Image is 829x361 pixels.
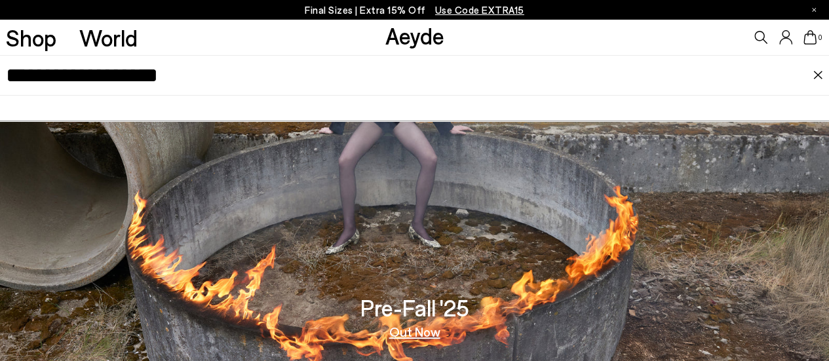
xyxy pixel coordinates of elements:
[385,22,444,49] a: Aeyde
[817,34,823,41] span: 0
[79,26,138,49] a: World
[389,325,440,338] a: Out Now
[305,2,524,18] p: Final Sizes | Extra 15% Off
[360,296,469,319] h3: Pre-Fall '25
[813,71,823,80] img: close.svg
[435,4,524,16] span: Navigate to /collections/ss25-final-sizes
[803,30,817,45] a: 0
[6,26,56,49] a: Shop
